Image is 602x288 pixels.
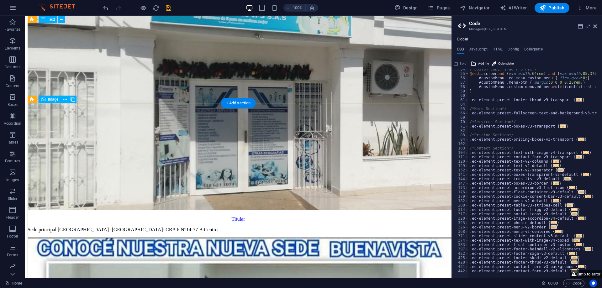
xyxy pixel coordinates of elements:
span: ... [571,260,578,264]
div: 102 [452,142,469,146]
p: Features [5,159,20,164]
span: Pages [428,5,450,11]
button: save [165,4,172,12]
button: Usercentrics [589,280,597,287]
i: On resize automatically adjust zoom level to fit chosen device. [309,5,315,11]
button: AI Writer [497,3,530,13]
div: 173 [452,186,469,190]
button: Pages [425,3,452,13]
div: 374 [452,238,469,243]
span: ... [583,151,589,154]
span: ... [560,124,566,128]
h4: HTML [493,47,503,54]
div: 58 [452,85,469,89]
span: Text [48,18,55,21]
span: Image [48,97,58,101]
span: AI Writer [500,5,527,11]
div: 132 [452,168,469,172]
span: Navigator [460,5,490,11]
div: 383 [452,243,469,247]
div: 176 [452,190,469,194]
div: 141 [452,172,469,177]
span: ... [576,243,582,246]
h6: 100% [293,4,303,12]
span: ... [576,234,582,238]
button: Add file [470,60,490,67]
span: Add file [478,60,489,67]
div: 56 [452,76,469,80]
div: 314 [452,207,469,212]
span: Publish [540,5,564,11]
div: 422 [452,251,469,256]
div: 111 [452,155,469,159]
p: Slider [8,196,18,201]
button: Color picker [491,60,515,67]
span: ... [578,265,584,268]
div: 431 [452,264,469,269]
span: ... [551,225,557,229]
h4: Global [457,37,468,42]
span: ... [569,186,575,189]
span: ... [571,256,578,259]
div: 82 [452,128,469,133]
h2: Code [469,21,597,26]
i: Undo: Change text (Ctrl+Z) [102,4,109,12]
button: reload [152,4,160,12]
div: 54 [452,67,469,71]
div: 179 [452,194,469,199]
h3: Manage (S)CSS, JS & HTML [469,26,584,32]
a: Click to cancel selection. Double-click to open Pages [5,280,22,287]
div: 66 [452,111,469,115]
div: 61 [452,98,469,102]
span: ... [553,160,559,163]
span: Color picker [498,60,515,67]
span: ... [555,230,562,233]
button: Jump to error [570,270,602,278]
div: 129 [452,164,469,168]
div: 317 [452,212,469,216]
div: 323 [452,221,469,225]
p: Favorites [4,27,20,32]
div: 320 [452,216,469,221]
div: 371 [452,234,469,238]
div: 425 [452,256,469,260]
div: 326 [452,225,469,229]
p: Boxes [8,102,18,107]
span: ... [553,164,559,167]
div: + Add section [221,98,256,108]
h4: Config [508,47,519,54]
h4: JavaScript [469,47,487,54]
span: ... [585,247,591,251]
p: Header [6,215,19,220]
span: ... [551,221,557,224]
button: Navigator [457,3,492,13]
span: ... [583,173,589,176]
button: More [574,3,599,13]
h4: Boilerplate [524,47,543,54]
p: Tables [7,140,18,145]
span: ... [571,269,578,273]
div: 147 [452,181,469,186]
div: 69 [452,115,469,120]
span: ... [553,181,559,185]
div: 368 [452,229,469,234]
img: Editor Logo [36,4,83,12]
p: Images [6,177,19,182]
span: ... [576,98,582,102]
span: Design [394,5,418,11]
p: Forms [7,253,18,258]
span: ... [578,190,584,194]
div: 83 [452,133,469,137]
div: 59 [452,89,469,93]
span: ... [571,212,578,216]
div: 55 [452,71,469,76]
h6: Session time [541,280,558,287]
div: 144 [452,177,469,181]
div: 65 [452,107,469,111]
p: Elements [5,46,21,51]
div: 428 [452,260,469,264]
p: Accordion [4,121,21,126]
div: 57 [452,80,469,85]
h4: CSS [457,47,464,54]
span: ... [564,177,571,181]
